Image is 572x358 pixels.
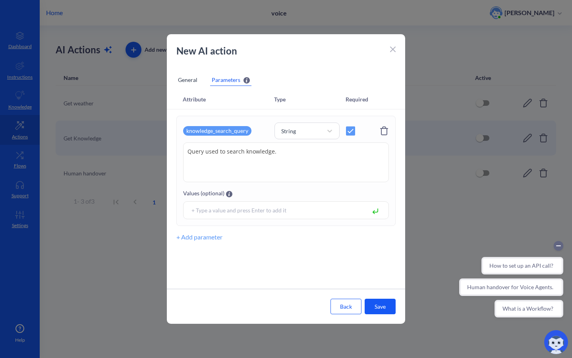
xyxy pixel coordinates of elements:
[183,190,224,197] label: Values (optional)
[183,142,389,182] textarea: Query used to search knowledge.
[330,299,361,314] button: Back
[176,74,199,86] div: General
[183,126,251,136] div: knowledge_search_query
[544,330,568,354] img: copilot-icon.svg
[3,42,107,60] button: Human handover for Voice Agents.
[281,127,296,135] div: String
[38,64,107,81] button: What is a Workflow?
[176,232,222,242] button: + Add parameter
[365,299,396,314] button: Save
[212,76,240,84] span: Parameters
[97,5,107,14] button: Collapse conversation starters
[346,96,373,103] div: Required
[25,21,107,38] button: How to set up an API call?
[274,96,346,103] div: Type
[183,96,274,103] div: Attribute
[176,44,387,58] p: New AI action
[187,206,365,215] input: + Type a value and press Enter to add it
